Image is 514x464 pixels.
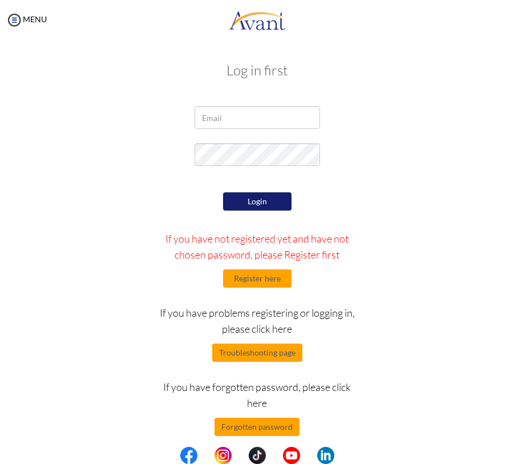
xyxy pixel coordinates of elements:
input: Email [195,106,320,129]
img: blank.png [197,447,214,464]
p: If you have problems registering or logging in, please click here [159,305,355,337]
h3: Log in first [52,63,463,78]
img: yt.png [283,447,300,464]
img: li.png [317,447,334,464]
img: icon-menu.png [6,11,23,29]
button: Register here [223,269,292,288]
img: blank.png [232,447,249,464]
a: MENU [6,14,47,24]
img: fb.png [180,447,197,464]
button: Login [223,192,292,211]
button: Forgotten password [214,418,300,436]
img: in.png [214,447,232,464]
img: blank.png [300,447,317,464]
p: If you have forgotten password, please click here [159,379,355,411]
img: blank.png [266,447,283,464]
img: tt.png [249,447,266,464]
button: Troubleshooting page [212,344,302,362]
img: logo.png [229,3,286,37]
p: If you have not registered yet and have not chosen password, please Register first [159,231,355,263]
